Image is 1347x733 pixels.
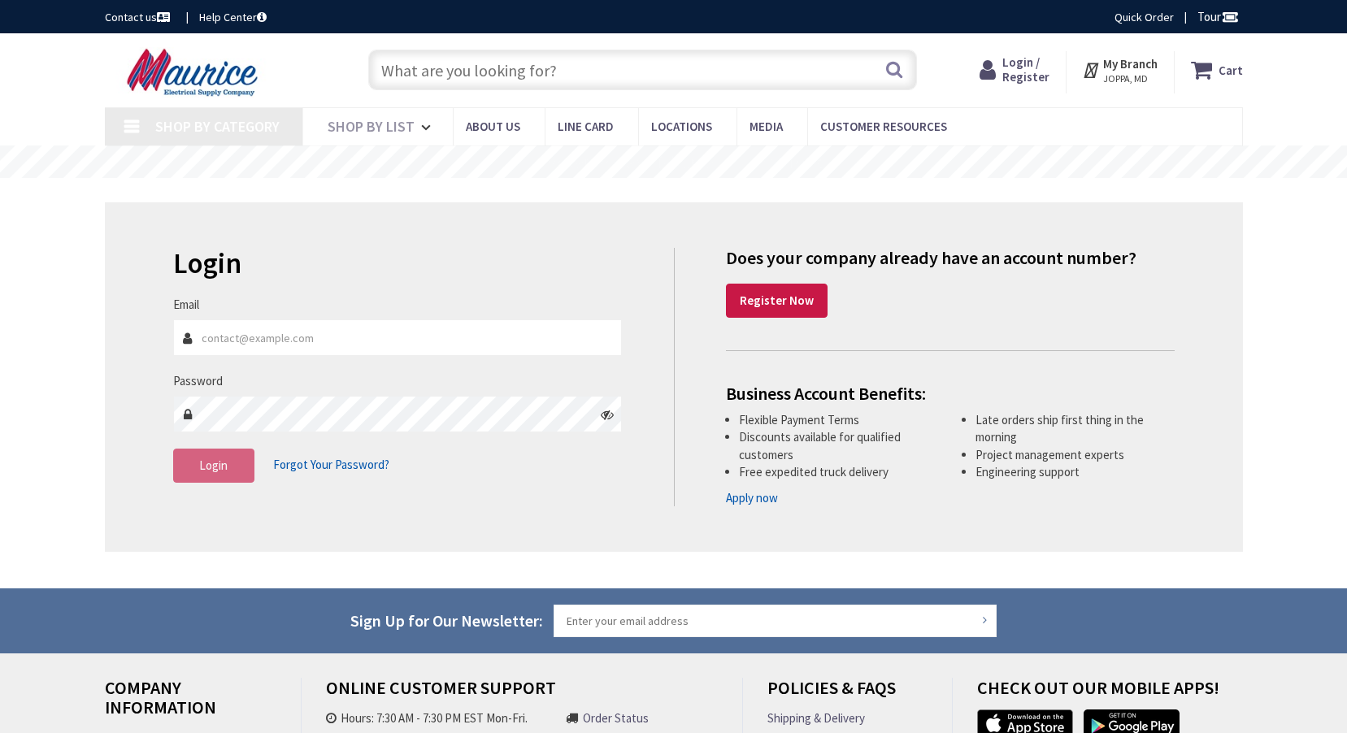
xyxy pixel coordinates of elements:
a: Order Status [583,709,649,726]
span: About us [466,119,520,134]
label: Password [173,372,223,389]
a: Register Now [726,284,828,318]
h4: Company Information [105,678,276,729]
li: Engineering support [975,463,1175,480]
rs-layer: Free Same Day Pickup at 15 Locations [526,154,823,171]
li: Free expedited truck delivery [739,463,938,480]
a: Forgot Your Password? [273,449,389,480]
i: Click here to show/hide password [601,408,614,421]
h4: Does your company already have an account number? [726,248,1175,267]
span: Media [750,119,783,134]
label: Email [173,296,199,313]
span: Tour [1197,9,1239,24]
span: JOPPA, MD [1103,72,1158,85]
li: Discounts available for qualified customers [739,428,938,463]
input: Enter your email address [554,605,997,637]
span: Forgot Your Password? [273,457,389,472]
a: Login / Register [980,55,1049,85]
div: My Branch JOPPA, MD [1082,55,1158,85]
a: Help Center [199,9,267,25]
h4: Policies & FAQs [767,678,927,709]
h2: Login [173,248,623,280]
a: Quick Order [1115,9,1174,25]
span: Login [199,458,228,473]
button: Login [173,449,254,483]
span: Shop By List [328,117,415,136]
input: Email [173,319,623,356]
li: Project management experts [975,446,1175,463]
span: Sign Up for Our Newsletter: [350,610,543,631]
li: Flexible Payment Terms [739,411,938,428]
input: What are you looking for? [368,50,917,90]
h4: Online Customer Support [326,678,718,709]
a: Cart [1191,55,1243,85]
img: Maurice Electrical Supply Company [105,47,285,98]
span: Shop By Category [155,117,280,136]
strong: Cart [1219,55,1243,85]
h4: Business Account Benefits: [726,384,1175,403]
span: Customer Resources [820,119,947,134]
strong: Register Now [740,293,814,308]
h4: Check out Our Mobile Apps! [977,678,1255,709]
a: Shipping & Delivery [767,709,865,726]
span: Login / Register [1002,54,1049,85]
a: Contact us [105,9,173,25]
li: Late orders ship first thing in the morning [975,411,1175,446]
a: Apply now [726,489,778,506]
li: Hours: 7:30 AM - 7:30 PM EST Mon-Fri. [326,709,551,726]
span: Locations [651,119,712,134]
strong: My Branch [1103,56,1158,72]
span: Line Card [558,119,614,134]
